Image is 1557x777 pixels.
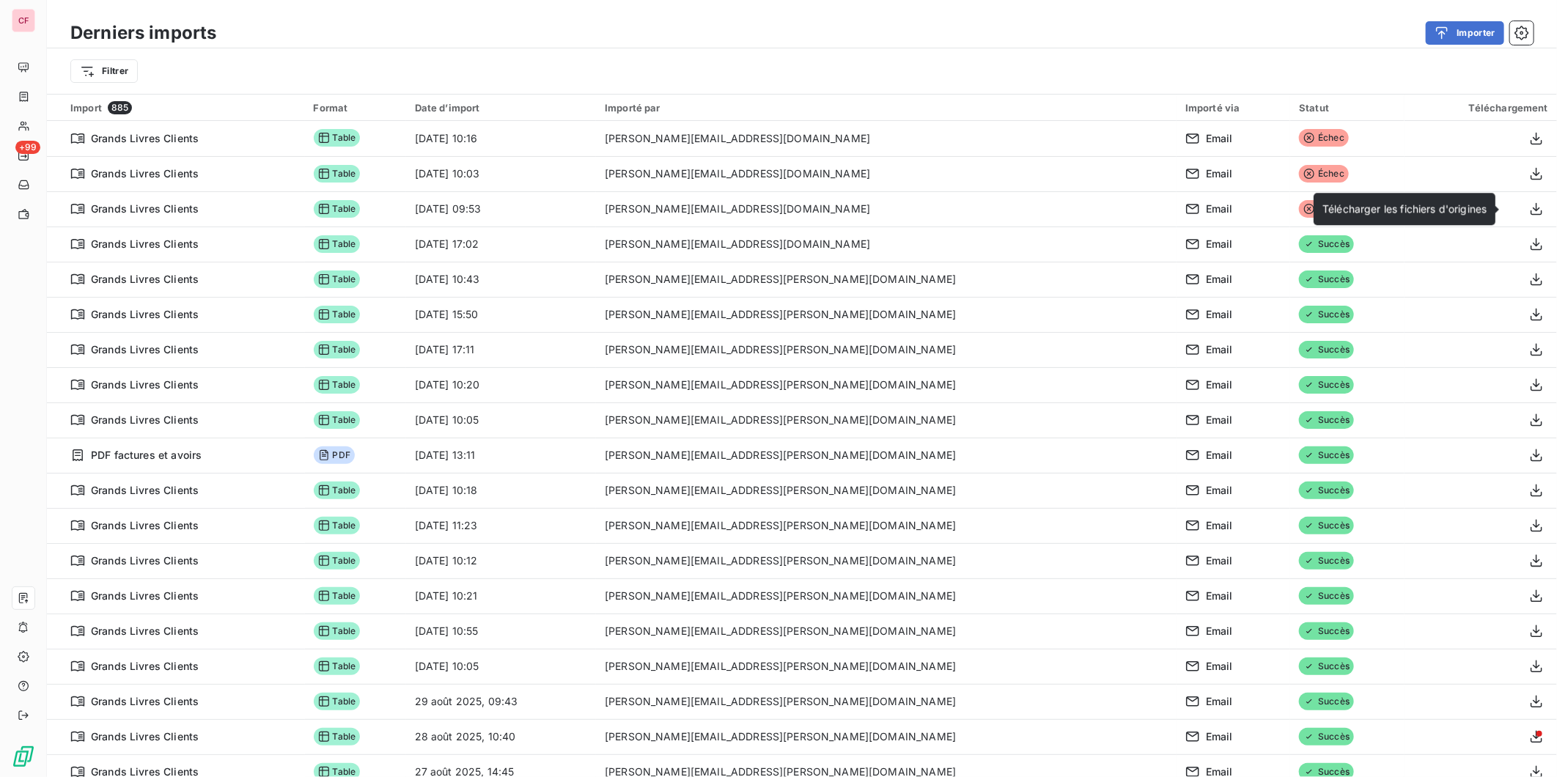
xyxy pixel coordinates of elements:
[1299,622,1354,640] span: Succès
[1299,341,1354,358] span: Succès
[91,272,199,287] span: Grands Livres Clients
[91,166,199,181] span: Grands Livres Clients
[314,658,361,675] span: Table
[1299,411,1354,429] span: Succès
[15,141,40,154] span: +99
[314,129,361,147] span: Table
[70,20,216,46] h3: Derniers imports
[1299,376,1354,394] span: Succès
[91,307,199,322] span: Grands Livres Clients
[1206,378,1233,392] span: Email
[1299,728,1354,745] span: Succès
[91,342,199,357] span: Grands Livres Clients
[1206,342,1233,357] span: Email
[596,262,1177,297] td: [PERSON_NAME][EMAIL_ADDRESS][PERSON_NAME][DOMAIN_NAME]
[314,306,361,323] span: Table
[70,101,296,114] div: Import
[1206,624,1233,638] span: Email
[1299,446,1354,464] span: Succès
[1206,272,1233,287] span: Email
[406,367,597,402] td: [DATE] 10:20
[91,378,199,392] span: Grands Livres Clients
[596,121,1177,156] td: [PERSON_NAME][EMAIL_ADDRESS][DOMAIN_NAME]
[1206,694,1233,709] span: Email
[596,614,1177,649] td: [PERSON_NAME][EMAIL_ADDRESS][PERSON_NAME][DOMAIN_NAME]
[596,367,1177,402] td: [PERSON_NAME][EMAIL_ADDRESS][PERSON_NAME][DOMAIN_NAME]
[1206,553,1233,568] span: Email
[596,719,1177,754] td: [PERSON_NAME][EMAIL_ADDRESS][PERSON_NAME][DOMAIN_NAME]
[596,684,1177,719] td: [PERSON_NAME][EMAIL_ADDRESS][PERSON_NAME][DOMAIN_NAME]
[1507,727,1542,762] iframe: Intercom live chat
[1299,552,1354,570] span: Succès
[1426,21,1504,45] button: Importer
[596,649,1177,684] td: [PERSON_NAME][EMAIL_ADDRESS][PERSON_NAME][DOMAIN_NAME]
[1206,729,1233,744] span: Email
[1322,202,1487,215] span: Télécharger les fichiers d'origines
[91,131,199,146] span: Grands Livres Clients
[1299,270,1354,288] span: Succès
[1185,102,1281,114] div: Importé via
[596,191,1177,227] td: [PERSON_NAME][EMAIL_ADDRESS][DOMAIN_NAME]
[596,332,1177,367] td: [PERSON_NAME][EMAIL_ADDRESS][PERSON_NAME][DOMAIN_NAME]
[406,684,597,719] td: 29 août 2025, 09:43
[415,102,588,114] div: Date d’import
[406,121,597,156] td: [DATE] 10:16
[91,553,199,568] span: Grands Livres Clients
[91,237,199,251] span: Grands Livres Clients
[70,59,138,83] button: Filtrer
[1299,129,1349,147] span: Échec
[596,543,1177,578] td: [PERSON_NAME][EMAIL_ADDRESS][PERSON_NAME][DOMAIN_NAME]
[406,508,597,543] td: [DATE] 11:23
[596,438,1177,473] td: [PERSON_NAME][EMAIL_ADDRESS][PERSON_NAME][DOMAIN_NAME]
[1206,202,1233,216] span: Email
[1206,131,1233,146] span: Email
[91,694,199,709] span: Grands Livres Clients
[596,297,1177,332] td: [PERSON_NAME][EMAIL_ADDRESS][PERSON_NAME][DOMAIN_NAME]
[12,745,35,768] img: Logo LeanPay
[91,202,199,216] span: Grands Livres Clients
[1299,482,1354,499] span: Succès
[314,376,361,394] span: Table
[314,270,361,288] span: Table
[596,156,1177,191] td: [PERSON_NAME][EMAIL_ADDRESS][DOMAIN_NAME]
[1299,587,1354,605] span: Succès
[314,622,361,640] span: Table
[314,517,361,534] span: Table
[91,413,199,427] span: Grands Livres Clients
[91,589,199,603] span: Grands Livres Clients
[1299,658,1354,675] span: Succès
[406,649,597,684] td: [DATE] 10:05
[314,446,355,464] span: PDF
[314,165,361,183] span: Table
[314,728,361,745] span: Table
[91,659,199,674] span: Grands Livres Clients
[1206,413,1233,427] span: Email
[406,227,597,262] td: [DATE] 17:02
[314,341,361,358] span: Table
[406,297,597,332] td: [DATE] 15:50
[1299,165,1349,183] span: Échec
[314,552,361,570] span: Table
[314,411,361,429] span: Table
[596,578,1177,614] td: [PERSON_NAME][EMAIL_ADDRESS][PERSON_NAME][DOMAIN_NAME]
[1206,166,1233,181] span: Email
[314,102,397,114] div: Format
[314,587,361,605] span: Table
[108,101,132,114] span: 885
[91,448,202,463] span: PDF factures et avoirs
[91,729,199,744] span: Grands Livres Clients
[406,402,597,438] td: [DATE] 10:05
[12,9,35,32] div: CF
[1206,448,1233,463] span: Email
[1206,589,1233,603] span: Email
[596,473,1177,508] td: [PERSON_NAME][EMAIL_ADDRESS][PERSON_NAME][DOMAIN_NAME]
[406,438,597,473] td: [DATE] 13:11
[406,578,597,614] td: [DATE] 10:21
[1299,517,1354,534] span: Succès
[596,508,1177,543] td: [PERSON_NAME][EMAIL_ADDRESS][PERSON_NAME][DOMAIN_NAME]
[1206,659,1233,674] span: Email
[596,402,1177,438] td: [PERSON_NAME][EMAIL_ADDRESS][PERSON_NAME][DOMAIN_NAME]
[1299,306,1354,323] span: Succès
[314,693,361,710] span: Table
[1206,307,1233,322] span: Email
